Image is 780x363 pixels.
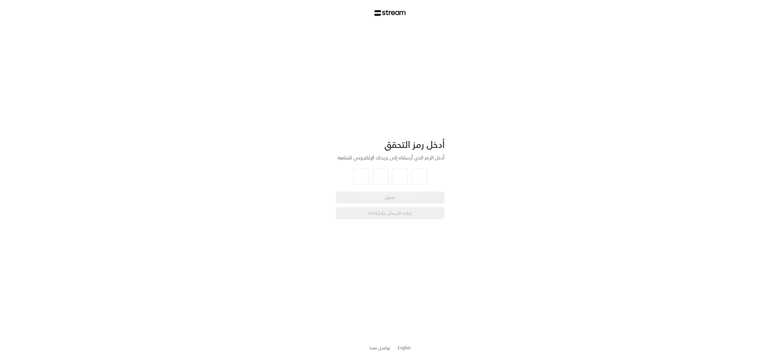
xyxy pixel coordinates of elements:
[336,139,445,150] div: أدخل رمز التحقق
[398,342,411,353] a: English
[374,10,406,16] img: Stream Logo
[370,345,390,351] button: تواصل معنا
[370,344,390,352] a: تواصل معنا
[336,154,445,161] div: أدخل الرمز الذي أرسلناه إلى بريدك الإلكتروني للمتابعة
